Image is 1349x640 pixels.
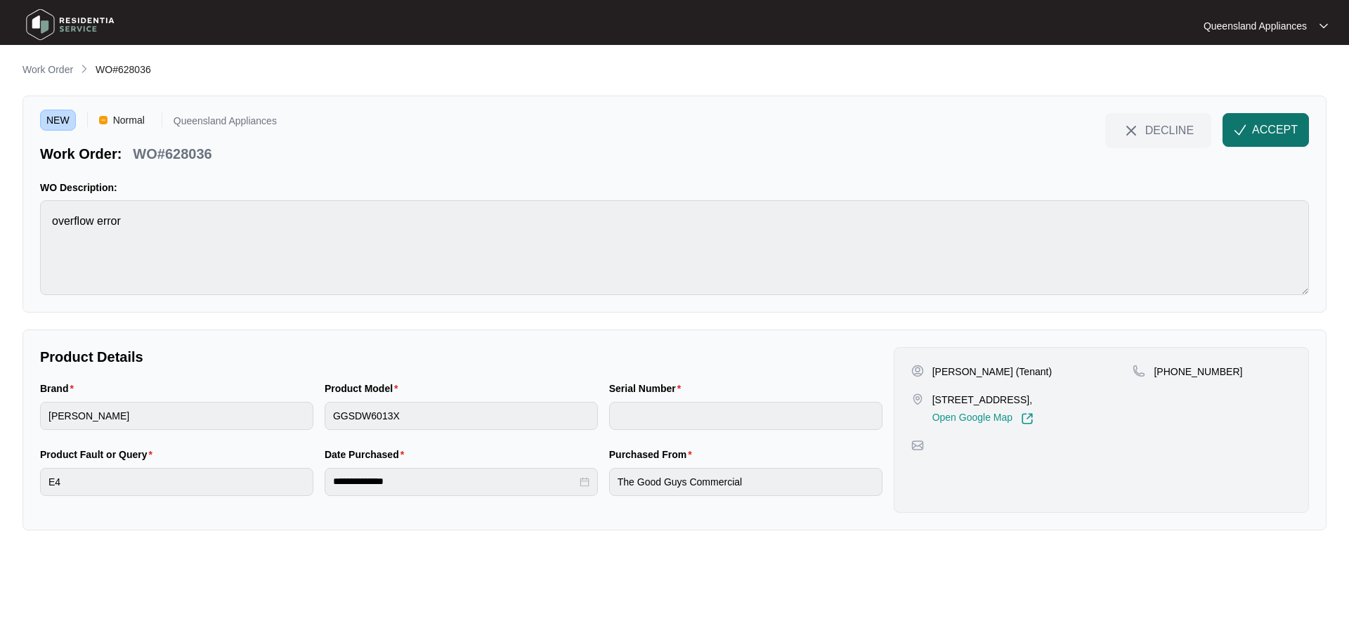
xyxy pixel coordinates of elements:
input: Date Purchased [333,474,577,489]
input: Product Fault or Query [40,468,313,496]
img: map-pin [1133,365,1145,377]
button: check-IconACCEPT [1223,113,1309,147]
label: Product Model [325,381,404,396]
p: Queensland Appliances [174,116,277,131]
p: [PHONE_NUMBER] [1154,365,1242,379]
span: Normal [107,110,150,131]
span: WO#628036 [96,64,151,75]
button: close-IconDECLINE [1105,113,1211,147]
input: Brand [40,402,313,430]
p: Product Details [40,347,882,367]
img: user-pin [911,365,924,377]
label: Serial Number [609,381,686,396]
p: Work Order: [40,144,122,164]
label: Date Purchased [325,448,410,462]
img: close-Icon [1123,122,1140,139]
p: Work Order [22,63,73,77]
input: Product Model [325,402,598,430]
span: NEW [40,110,76,131]
p: Queensland Appliances [1204,19,1307,33]
textarea: overflow error [40,200,1309,295]
label: Product Fault or Query [40,448,158,462]
p: WO#628036 [133,144,211,164]
p: [STREET_ADDRESS], [932,393,1034,407]
a: Open Google Map [932,412,1034,425]
img: check-Icon [1234,124,1246,136]
p: WO Description: [40,181,1309,195]
label: Purchased From [609,448,698,462]
span: ACCEPT [1252,122,1298,138]
input: Purchased From [609,468,882,496]
label: Brand [40,381,79,396]
p: [PERSON_NAME] (Tenant) [932,365,1052,379]
img: map-pin [911,393,924,405]
img: Vercel Logo [99,116,107,124]
img: Link-External [1021,412,1034,425]
span: DECLINE [1145,122,1194,138]
img: map-pin [911,439,924,452]
img: dropdown arrow [1319,22,1328,30]
img: chevron-right [79,63,90,74]
input: Serial Number [609,402,882,430]
a: Work Order [20,63,76,78]
img: residentia service logo [21,4,119,46]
